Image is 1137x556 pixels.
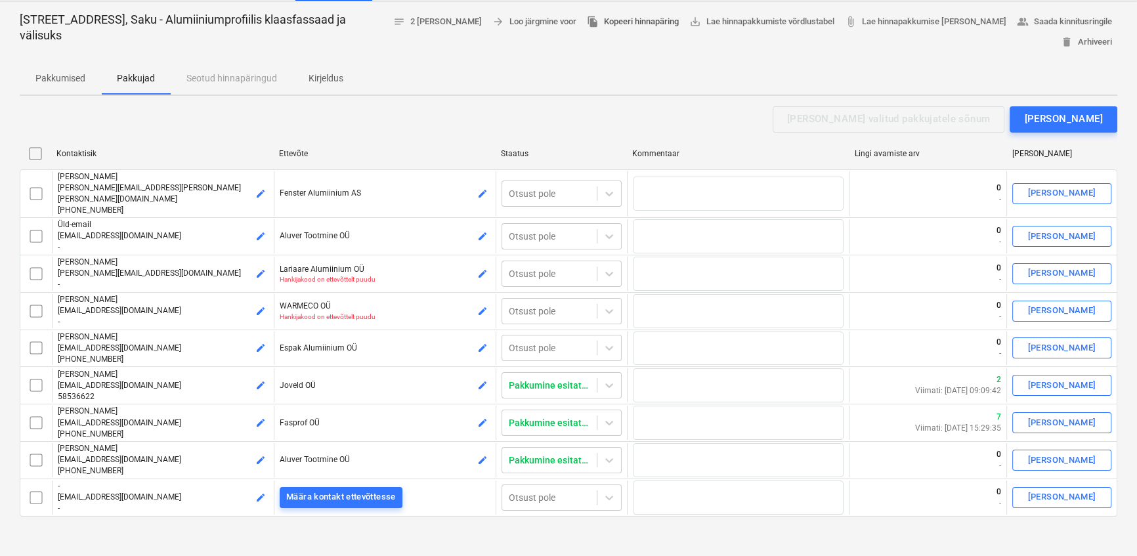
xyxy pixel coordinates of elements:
[477,231,488,242] span: edit
[58,219,268,230] p: Üld-email
[1012,183,1111,204] button: [PERSON_NAME]
[1012,487,1111,508] button: [PERSON_NAME]
[280,343,490,354] p: Espak Alumiinium OÜ
[58,242,268,253] p: -
[477,417,488,428] span: edit
[58,481,268,492] p: -
[1010,106,1117,133] button: [PERSON_NAME]
[58,406,268,417] p: [PERSON_NAME]
[915,412,1001,423] p: 7
[58,257,268,268] p: [PERSON_NAME]
[689,14,834,30] span: Lae hinnapakkumiste võrdlustabel
[56,149,268,158] div: Kontaktisik
[58,279,268,290] p: -
[58,443,268,454] p: [PERSON_NAME]
[997,460,1001,471] p: -
[58,429,268,440] p: [PHONE_NUMBER]
[492,14,576,30] span: Loo järgmine voor
[1012,301,1111,322] button: [PERSON_NAME]
[280,454,490,465] p: Aluver Tootmine OÜ
[58,369,268,380] p: [PERSON_NAME]
[997,300,1001,311] p: 0
[393,16,405,28] span: notes
[58,231,181,240] span: [EMAIL_ADDRESS][DOMAIN_NAME]
[915,374,1001,385] p: 2
[117,72,155,85] p: Pakkujad
[1061,36,1073,48] span: delete
[1012,450,1111,471] button: [PERSON_NAME]
[477,455,488,465] span: edit
[286,490,396,505] div: Määra kontakt ettevõttesse
[58,354,268,365] p: [PHONE_NUMBER]
[279,149,491,158] div: Ettevõte
[255,268,266,279] span: edit
[1012,149,1112,158] div: [PERSON_NAME]
[280,230,490,242] p: Aluver Tootmine OÜ
[58,316,268,328] p: -
[997,449,1001,460] p: 0
[1012,412,1111,433] button: [PERSON_NAME]
[1056,32,1117,53] button: Arhiveeri
[997,236,1001,247] p: -
[280,188,490,199] p: Fenster Alumiinium AS
[587,14,679,30] span: Kopeeri hinnapäring
[997,311,1001,322] p: -
[1071,493,1137,556] iframe: Chat Widget
[58,268,241,278] span: [PERSON_NAME][EMAIL_ADDRESS][DOMAIN_NAME]
[1028,229,1096,244] div: [PERSON_NAME]
[58,503,268,514] p: -
[689,16,701,28] span: save_alt
[280,275,490,284] p: Hankijakood on ettevõttelt puudu
[915,385,1001,396] p: Viimati: [DATE] 09:09:42
[280,264,490,275] p: Lariaare Alumiinium OÜ
[1012,375,1111,396] button: [PERSON_NAME]
[1012,226,1111,247] button: [PERSON_NAME]
[255,417,266,428] span: edit
[309,72,343,85] p: Kirjeldus
[255,188,266,199] span: edit
[477,343,488,353] span: edit
[1028,303,1096,318] div: [PERSON_NAME]
[280,312,490,321] p: Hankijakood on ettevõttelt puudu
[1024,110,1103,127] div: [PERSON_NAME]
[388,12,487,32] button: 2 [PERSON_NAME]
[58,294,268,305] p: [PERSON_NAME]
[255,380,266,391] span: edit
[487,12,582,32] button: Loo järgmine voor
[58,492,181,502] span: [EMAIL_ADDRESS][DOMAIN_NAME]
[1028,266,1096,281] div: [PERSON_NAME]
[58,381,181,390] span: [EMAIL_ADDRESS][DOMAIN_NAME]
[393,14,482,30] span: 2 [PERSON_NAME]
[997,194,1001,205] p: -
[58,343,181,353] span: [EMAIL_ADDRESS][DOMAIN_NAME]
[280,417,490,429] p: Fasprof OÜ
[997,498,1001,509] p: -
[255,343,266,353] span: edit
[255,455,266,465] span: edit
[255,306,266,316] span: edit
[997,348,1001,359] p: -
[255,231,266,242] span: edit
[492,16,504,28] span: arrow_forward
[1017,16,1029,28] span: people_alt
[280,487,402,508] button: Määra kontakt ettevõttesse
[58,183,241,203] span: [PERSON_NAME][EMAIL_ADDRESS][PERSON_NAME][PERSON_NAME][DOMAIN_NAME]
[1028,186,1096,201] div: [PERSON_NAME]
[997,274,1001,285] p: -
[477,268,488,279] span: edit
[840,12,1012,32] a: Lae hinnapakkumise [PERSON_NAME]
[1012,12,1117,32] button: Saada kinnitusringile
[997,182,1001,194] p: 0
[1028,416,1096,431] div: [PERSON_NAME]
[582,12,684,32] button: Kopeeri hinnapäring
[845,14,1006,30] span: Lae hinnapakkumise [PERSON_NAME]
[58,306,181,315] span: [EMAIL_ADDRESS][DOMAIN_NAME]
[58,205,268,216] p: [PHONE_NUMBER]
[477,188,488,199] span: edit
[855,149,1002,158] div: Lingi avamiste arv
[1028,341,1096,356] div: [PERSON_NAME]
[997,337,1001,348] p: 0
[1028,378,1096,393] div: [PERSON_NAME]
[997,225,1001,236] p: 0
